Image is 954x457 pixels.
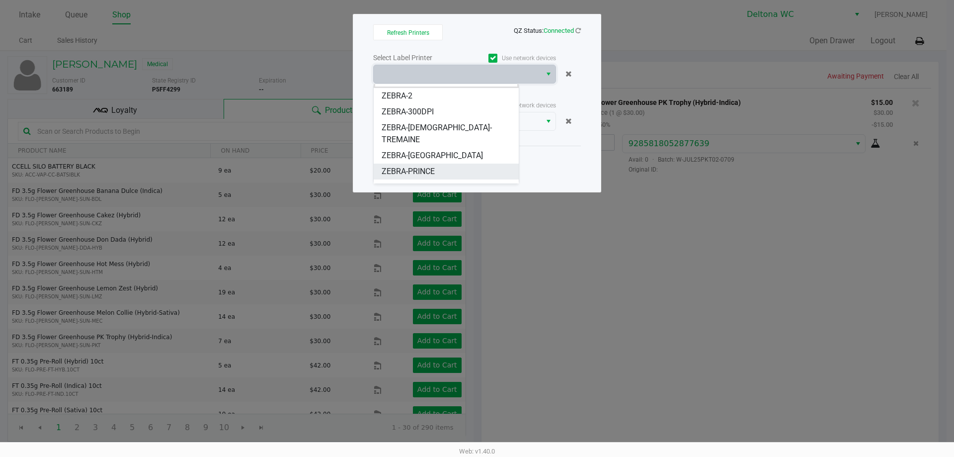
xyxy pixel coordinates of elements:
span: Connected [544,27,574,34]
div: Select Label Printer [373,53,465,63]
span: Refresh Printers [387,29,429,36]
span: QZ Status: [514,27,581,34]
button: Refresh Printers [373,24,443,40]
span: ZEBRA-300DPI [382,106,434,118]
label: Use network devices [465,54,556,63]
span: ZEBRA-2 [382,90,412,102]
span: ZEBRA-PRINCESS [382,182,445,193]
span: ZEBRA-PRINCE [382,166,435,178]
button: Select [541,65,556,83]
span: Web: v1.40.0 [459,448,495,455]
span: ZEBRA-[GEOGRAPHIC_DATA] [382,150,483,162]
span: ZEBRA-[DEMOGRAPHIC_DATA]-TREMAINE [382,122,511,146]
